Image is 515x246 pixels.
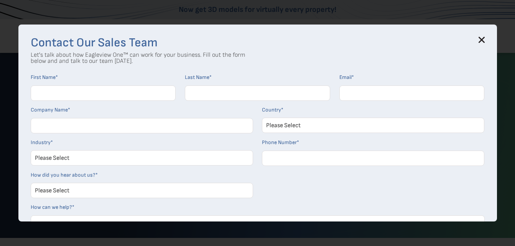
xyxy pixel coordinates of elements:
[185,74,209,80] span: Last Name
[31,37,485,49] h3: Contact Our Sales Team
[31,52,245,64] p: Let's talk about how Eagleview One™ can work for your business. Fill out the form below and and t...
[262,139,297,146] span: Phone Number
[31,107,68,113] span: Company Name
[31,204,72,210] span: How can we help?
[31,172,95,178] span: How did you hear about us?
[262,107,281,113] span: Country
[31,139,51,146] span: Industry
[339,74,352,80] span: Email
[31,74,56,80] span: First Name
